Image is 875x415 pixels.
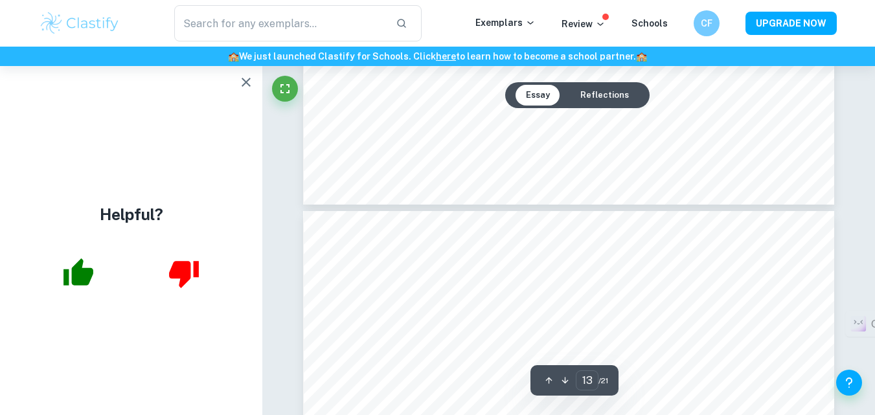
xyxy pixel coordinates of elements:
button: Fullscreen [272,76,298,102]
a: here [436,51,456,62]
button: UPGRADE NOW [745,12,837,35]
p: Review [562,17,606,31]
h6: CF [699,16,714,30]
button: Help and Feedback [836,370,862,396]
span: 🏫 [228,51,239,62]
span: 🏫 [636,51,647,62]
button: CF [694,10,720,36]
h4: Helpful? [100,203,163,226]
button: Reflections [570,85,639,106]
input: Search for any exemplars... [174,5,386,41]
button: Essay [516,85,560,106]
img: Clastify logo [39,10,121,36]
h6: We just launched Clastify for Schools. Click to learn how to become a school partner. [3,49,872,63]
a: Schools [631,18,668,28]
span: / 21 [598,375,608,387]
p: Exemplars [475,16,536,30]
